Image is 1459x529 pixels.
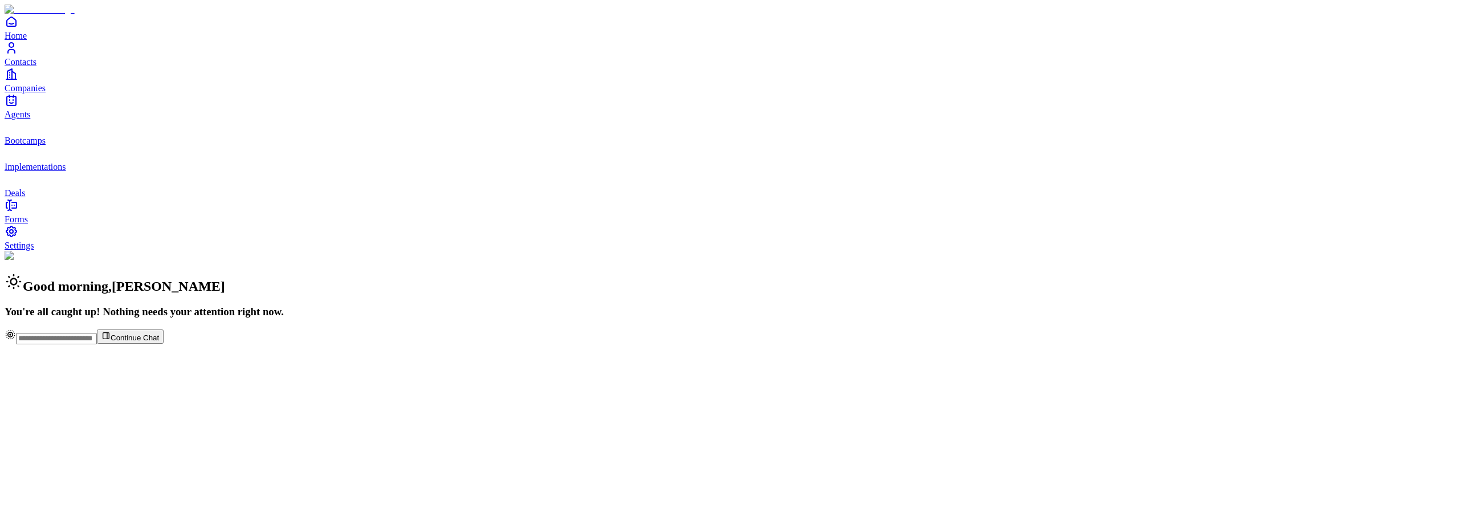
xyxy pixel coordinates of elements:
[5,198,1454,224] a: Forms
[5,241,34,250] span: Settings
[5,251,58,261] img: Background
[5,272,1454,294] h2: Good morning , [PERSON_NAME]
[5,146,1454,172] a: implementations
[5,120,1454,145] a: bootcamps
[5,57,36,67] span: Contacts
[5,41,1454,67] a: Contacts
[5,172,1454,198] a: deals
[5,31,27,40] span: Home
[5,306,1454,318] h3: You're all caught up! Nothing needs your attention right now.
[5,93,1454,119] a: Agents
[5,225,1454,250] a: Settings
[97,329,164,344] button: Continue Chat
[5,188,25,198] span: Deals
[5,15,1454,40] a: Home
[5,109,30,119] span: Agents
[111,333,159,342] span: Continue Chat
[5,162,66,172] span: Implementations
[5,83,46,93] span: Companies
[5,214,28,224] span: Forms
[5,67,1454,93] a: Companies
[5,136,46,145] span: Bootcamps
[5,329,1454,344] div: Continue Chat
[5,5,75,15] img: Item Brain Logo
